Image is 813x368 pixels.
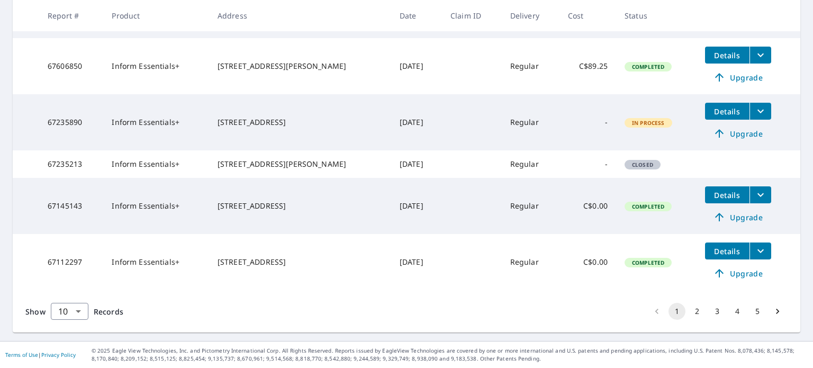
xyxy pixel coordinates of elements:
td: 67606850 [39,38,103,94]
p: © 2025 Eagle View Technologies, Inc. and Pictometry International Corp. All Rights Reserved. Repo... [92,347,808,363]
td: [DATE] [391,234,442,290]
span: Details [711,50,743,60]
button: detailsBtn-67235890 [705,103,749,120]
td: - [559,94,617,150]
a: Privacy Policy [41,351,76,358]
span: Completed [626,203,671,210]
button: detailsBtn-67606850 [705,47,749,64]
span: Records [94,307,123,317]
button: Go to next page [769,303,786,320]
button: detailsBtn-67112297 [705,243,749,259]
td: Regular [502,178,559,234]
a: Terms of Use [5,351,38,358]
div: [STREET_ADDRESS][PERSON_NAME] [218,159,383,169]
td: 67235213 [39,150,103,178]
td: - [559,150,617,178]
p: | [5,352,76,358]
span: Upgrade [711,267,765,280]
div: [STREET_ADDRESS][PERSON_NAME] [218,61,383,71]
span: Completed [626,63,671,70]
button: Go to page 5 [749,303,766,320]
a: Upgrade [705,265,771,282]
span: Upgrade [711,211,765,223]
div: [STREET_ADDRESS] [218,117,383,128]
td: [DATE] [391,94,442,150]
td: Regular [502,38,559,94]
td: C$0.00 [559,234,617,290]
td: Inform Essentials+ [103,150,209,178]
td: C$0.00 [559,178,617,234]
td: [DATE] [391,38,442,94]
td: Regular [502,94,559,150]
button: detailsBtn-67145143 [705,186,749,203]
span: Details [711,190,743,200]
a: Upgrade [705,125,771,142]
div: Show 10 records [51,303,88,320]
span: In Process [626,119,671,127]
td: Inform Essentials+ [103,234,209,290]
div: 10 [51,297,88,326]
button: Go to page 4 [729,303,746,320]
td: 67145143 [39,178,103,234]
button: filesDropdownBtn-67112297 [749,243,771,259]
td: 67235890 [39,94,103,150]
td: Inform Essentials+ [103,94,209,150]
td: Inform Essentials+ [103,38,209,94]
td: 67112297 [39,234,103,290]
span: Upgrade [711,127,765,140]
a: Upgrade [705,69,771,86]
button: Go to page 3 [709,303,726,320]
a: Upgrade [705,209,771,226]
button: filesDropdownBtn-67235890 [749,103,771,120]
button: page 1 [669,303,685,320]
td: Regular [502,150,559,178]
td: [DATE] [391,178,442,234]
td: C$89.25 [559,38,617,94]
span: Closed [626,161,660,168]
button: filesDropdownBtn-67145143 [749,186,771,203]
nav: pagination navigation [647,303,788,320]
td: Regular [502,234,559,290]
div: [STREET_ADDRESS] [218,257,383,267]
td: Inform Essentials+ [103,178,209,234]
span: Show [25,307,46,317]
span: Completed [626,259,671,266]
span: Details [711,106,743,116]
span: Upgrade [711,71,765,84]
button: Go to page 2 [689,303,706,320]
span: Details [711,246,743,256]
div: [STREET_ADDRESS] [218,201,383,211]
td: [DATE] [391,150,442,178]
button: filesDropdownBtn-67606850 [749,47,771,64]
